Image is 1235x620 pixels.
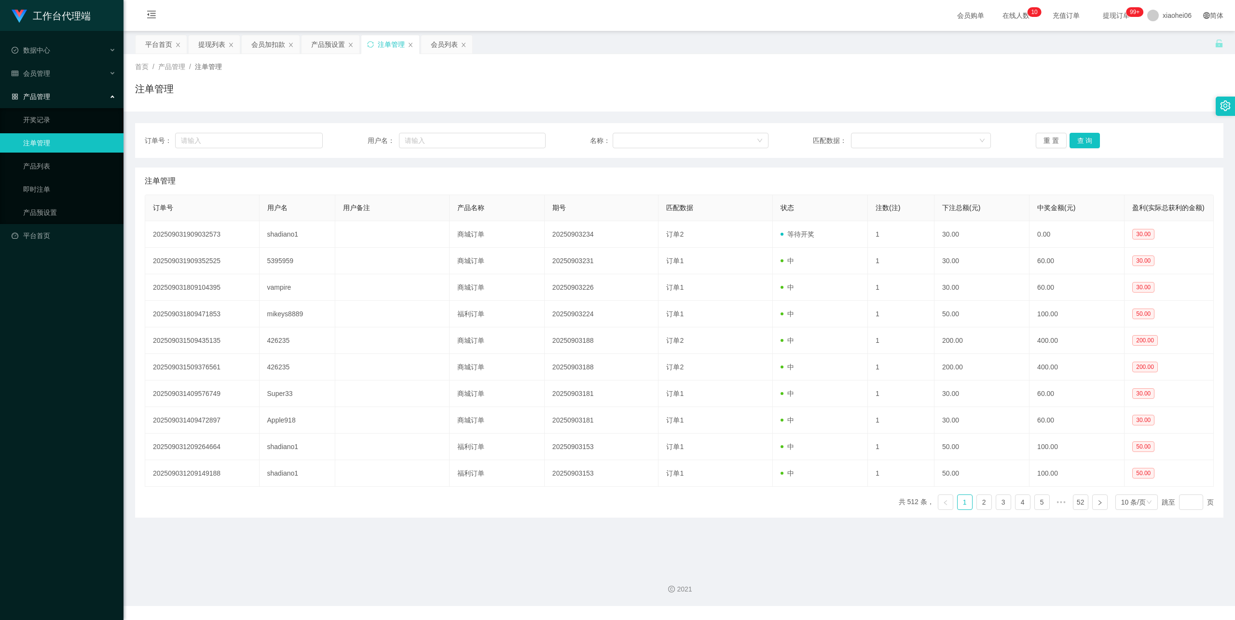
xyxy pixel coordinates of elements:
td: 1 [868,274,934,301]
a: 注单管理 [23,133,116,153]
td: 400.00 [1029,354,1125,380]
td: 200.00 [934,354,1029,380]
td: 202509031909352525 [145,248,260,274]
td: 100.00 [1029,301,1125,327]
span: 产品管理 [12,93,50,100]
td: 202509031209264664 [145,434,260,460]
h1: 注单管理 [135,82,174,96]
span: 中 [781,310,794,318]
td: 20250903188 [545,327,659,354]
td: 50.00 [934,460,1029,487]
i: 图标: close [175,42,181,48]
li: 2 [976,494,992,510]
li: 向后 5 页 [1054,494,1069,510]
td: 20250903188 [545,354,659,380]
span: 50.00 [1132,309,1154,319]
span: 用户名 [267,204,288,211]
td: 20250903234 [545,221,659,248]
td: 60.00 [1029,407,1125,434]
td: 20250903231 [545,248,659,274]
i: 图标: menu-fold [135,0,168,31]
span: 匹配数据： [813,136,851,146]
td: 202509031909032573 [145,221,260,248]
div: 会员加扣款 [251,35,285,54]
td: 100.00 [1029,434,1125,460]
span: 30.00 [1132,282,1154,293]
li: 4 [1015,494,1030,510]
td: 202509031209149188 [145,460,260,487]
i: 图标: left [943,500,948,506]
span: 中 [781,416,794,424]
span: 注单管理 [195,63,222,70]
span: 注单管理 [145,175,176,187]
td: 20250903153 [545,460,659,487]
td: 1 [868,301,934,327]
div: 会员列表 [431,35,458,54]
a: 产品预设置 [23,203,116,222]
a: 即时注单 [23,180,116,199]
span: 订单1 [666,416,684,424]
td: 20250903153 [545,434,659,460]
a: 4 [1015,495,1030,509]
h1: 工作台代理端 [33,0,91,31]
td: 50.00 [934,434,1029,460]
td: 商城订单 [450,274,545,301]
td: 福利订单 [450,460,545,487]
a: 图标: dashboard平台首页 [12,226,116,245]
td: 20250903181 [545,407,659,434]
span: 中 [781,390,794,397]
td: vampire [260,274,336,301]
td: 30.00 [934,380,1029,407]
a: 1 [958,495,972,509]
a: 开奖记录 [23,110,116,129]
span: 充值订单 [1048,12,1084,19]
span: 匹配数据 [666,204,693,211]
div: 产品预设置 [311,35,345,54]
i: 图标: close [461,42,467,48]
span: 200.00 [1132,335,1158,346]
td: 60.00 [1029,274,1125,301]
span: 50.00 [1132,441,1154,452]
li: 1 [957,494,973,510]
span: 中奖金额(元) [1037,204,1075,211]
span: 30.00 [1132,229,1154,240]
td: 1 [868,407,934,434]
span: 200.00 [1132,362,1158,372]
span: 订单1 [666,283,684,291]
span: 中 [781,363,794,371]
span: 中 [781,257,794,265]
i: 图标: close [348,42,354,48]
span: 订单1 [666,390,684,397]
span: 提现订单 [1098,12,1135,19]
i: 图标: down [979,138,985,144]
input: 请输入 [399,133,546,148]
span: 订单2 [666,337,684,344]
span: 产品管理 [158,63,185,70]
span: 订单1 [666,310,684,318]
sup: 10 [1027,7,1041,17]
td: 福利订单 [450,434,545,460]
span: 用户名： [368,136,399,146]
td: 20250903224 [545,301,659,327]
p: 0 [1034,7,1038,17]
td: 商城订单 [450,380,545,407]
span: 中 [781,283,794,291]
a: 2 [977,495,991,509]
td: 30.00 [934,248,1029,274]
div: 注单管理 [378,35,405,54]
td: 202509031509376561 [145,354,260,380]
li: 5 [1034,494,1050,510]
td: 50.00 [934,301,1029,327]
td: 200.00 [934,327,1029,354]
td: 30.00 [934,221,1029,248]
td: 100.00 [1029,460,1125,487]
span: 订单1 [666,469,684,477]
li: 3 [996,494,1011,510]
div: 提现列表 [198,35,225,54]
td: 426235 [260,354,336,380]
i: 图标: close [288,42,294,48]
i: 图标: sync [367,41,374,48]
td: 1 [868,354,934,380]
span: 用户备注 [343,204,370,211]
td: 400.00 [1029,327,1125,354]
